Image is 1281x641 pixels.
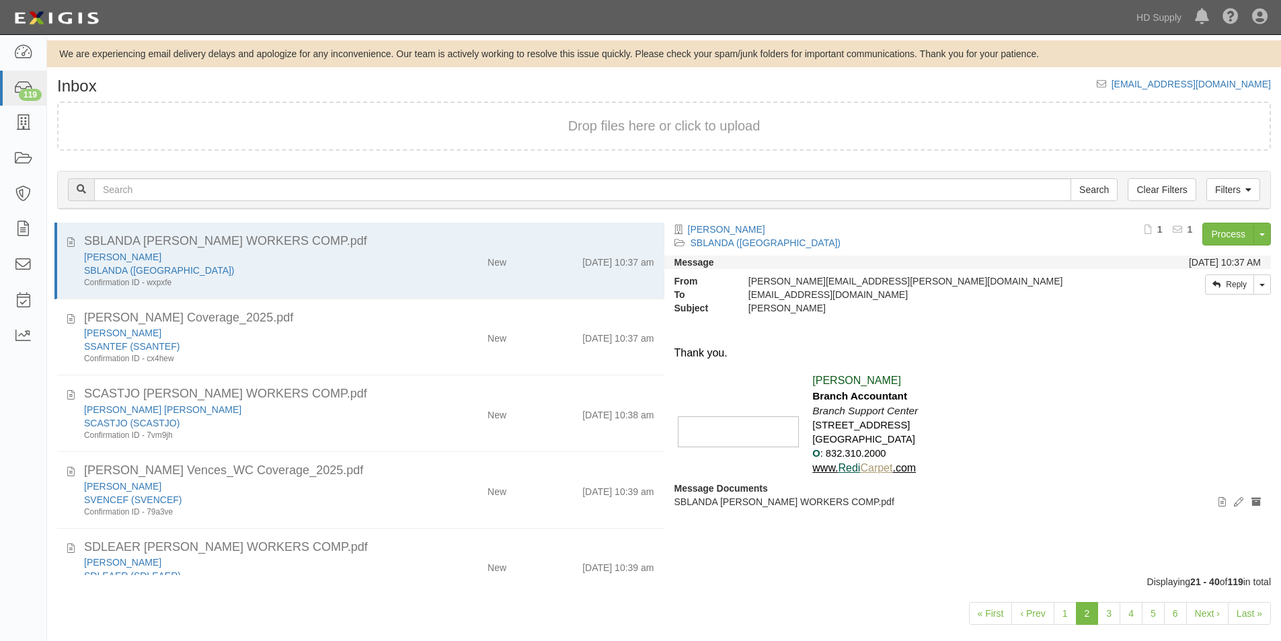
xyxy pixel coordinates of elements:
[812,448,820,459] b: O
[738,274,1110,288] div: [PERSON_NAME][EMAIL_ADDRESS][PERSON_NAME][DOMAIN_NAME]
[691,237,841,248] a: SBLANDA ([GEOGRAPHIC_DATA])
[664,274,738,288] strong: From
[664,288,738,301] strong: To
[84,462,654,480] div: Efrain Vences_WC Coverage_2025.pdf
[84,557,161,568] a: [PERSON_NAME]
[1054,602,1077,625] a: 1
[1130,4,1188,31] a: HD Supply
[812,462,838,474] a: www.
[812,405,918,416] i: Branch Support Center
[688,224,765,235] a: [PERSON_NAME]
[1186,602,1229,625] a: Next ›
[84,494,182,505] a: SVENCEF (SVENCEF)
[84,539,654,556] div: SDLEAER ERIK DELGADO WORKERS COMP.pdf
[84,252,161,262] a: [PERSON_NAME]
[84,430,408,441] div: Confirmation ID - 7vm9jh
[1076,602,1099,625] a: 2
[84,506,408,518] div: Confirmation ID - 79a3ve
[84,233,654,250] div: SBLANDA DARVIN BLANDON WORKERS COMP.pdf
[1218,498,1226,507] i: View
[84,385,654,403] div: SCASTJO JOSE CASTILLO WORKERS COMP.pdf
[1206,178,1260,201] a: Filters
[488,403,506,422] div: New
[57,77,97,95] h1: Inbox
[582,326,654,345] div: [DATE] 10:37 am
[582,480,654,498] div: [DATE] 10:39 am
[84,328,161,338] a: [PERSON_NAME]
[84,570,181,581] a: SDLEAER (SDLEAER)
[812,375,901,386] span: [PERSON_NAME]
[1234,498,1243,507] i: Edit document
[1202,223,1254,246] a: Process
[1120,602,1142,625] a: 4
[664,301,738,315] strong: Subject
[84,493,408,506] div: SVENCEF (SVENCEF)
[488,326,506,345] div: New
[674,495,1261,508] p: SBLANDA [PERSON_NAME] WORKERS COMP.pdf
[892,462,916,474] a: .com
[582,403,654,422] div: [DATE] 10:38 am
[84,340,408,353] div: SSANTEF (SSANTEF)
[84,416,408,430] div: SCASTJO (SCASTJO)
[1071,178,1118,201] input: Search
[582,556,654,574] div: [DATE] 10:39 am
[84,250,408,264] div: DARVIN BLANDON
[1222,9,1239,26] i: Help Center - Complianz
[812,390,907,402] b: Branch Accountant
[1189,256,1261,269] div: [DATE] 10:37 AM
[1112,79,1271,89] a: [EMAIL_ADDRESS][DOMAIN_NAME]
[84,309,654,327] div: EFRAIN HERRERA SANTIAGO_WC Coverage_2025.pdf
[488,480,506,498] div: New
[820,448,886,459] span: : 832.310.2000
[1205,274,1254,295] a: Reply
[84,277,408,289] div: Confirmation ID - wxpxfe
[969,602,1013,625] a: « First
[84,326,408,340] div: EFRAIN HERRERA SANTIAGO
[84,404,241,415] a: [PERSON_NAME] [PERSON_NAME]
[839,462,861,474] a: Redi
[19,89,42,101] div: 119
[1128,178,1196,201] a: Clear Filters
[84,481,161,492] a: [PERSON_NAME]
[738,301,1110,315] div: DARVIN BLANDON
[1251,498,1261,507] i: Archive document
[84,341,180,352] a: SSANTEF (SSANTEF)
[84,418,180,428] a: SCASTJO (SCASTJO)
[582,250,654,269] div: [DATE] 10:37 am
[84,264,408,277] div: SBLANDA (SBLANDA)
[1188,224,1193,235] b: 1
[84,556,408,569] div: ERIK DELGADO
[47,575,1281,589] div: Displaying of in total
[812,420,910,430] span: [STREET_ADDRESS]
[674,483,768,494] strong: Message Documents
[47,47,1281,61] div: We are experiencing email delivery delays and apologize for any inconvenience. Our team is active...
[84,353,408,365] div: Confirmation ID - cx4hew
[674,257,714,268] strong: Message
[84,480,408,493] div: EFRAIN VENCES
[10,6,103,30] img: logo-5460c22ac91f19d4615b14bd174203de0afe785f0fc80cf4dbbc73dc1793850b.png
[488,250,506,269] div: New
[1142,602,1165,625] a: 5
[1227,576,1243,587] b: 119
[860,462,892,474] a: Carpet
[1164,602,1187,625] a: 6
[812,434,915,445] span: [GEOGRAPHIC_DATA]
[84,265,235,276] a: SBLANDA ([GEOGRAPHIC_DATA])
[488,556,506,574] div: New
[1097,602,1120,625] a: 3
[568,116,761,136] button: Drop files here or click to upload
[94,178,1071,201] input: Search
[84,569,408,582] div: SDLEAER (SDLEAER)
[84,403,408,416] div: JOSE ADALBERTO CASTILLO DUQUE
[674,346,1261,361] div: Thank you.
[738,288,1110,301] div: agreement-vexwjr@hdsupply.complianz.com
[1190,576,1220,587] b: 21 - 40
[1228,602,1271,625] a: Last »
[1011,602,1054,625] a: ‹ Prev
[1157,224,1163,235] b: 1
